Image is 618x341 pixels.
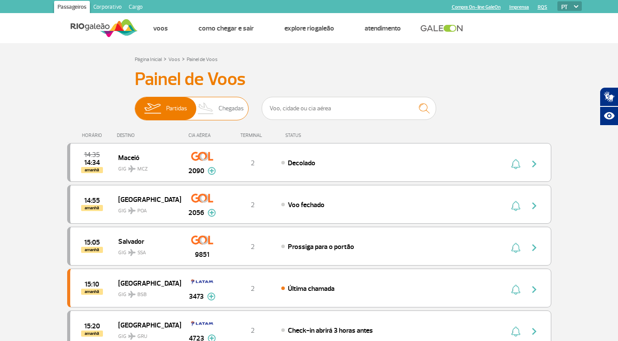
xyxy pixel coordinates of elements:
[85,281,99,287] span: 2025-08-27 15:10:00
[118,319,174,331] span: [GEOGRAPHIC_DATA]
[137,333,147,341] span: GRU
[118,194,174,205] span: [GEOGRAPHIC_DATA]
[511,326,520,337] img: sino-painel-voo.svg
[187,56,218,63] a: Painel de Voos
[365,24,401,33] a: Atendimento
[137,207,147,215] span: POA
[166,97,187,120] span: Partidas
[251,159,255,167] span: 2
[137,291,147,299] span: BSB
[511,242,520,253] img: sino-painel-voo.svg
[193,97,219,120] img: slider-desembarque
[164,54,167,64] a: >
[84,198,100,204] span: 2025-08-27 14:55:00
[118,202,174,215] span: GIG
[511,159,520,169] img: sino-painel-voo.svg
[208,209,216,217] img: mais-info-painel-voo.svg
[262,97,436,120] input: Voo, cidade ou cia aérea
[84,152,100,158] span: 2025-08-27 14:35:00
[90,1,125,15] a: Corporativo
[538,4,547,10] a: RQS
[70,133,117,138] div: HORÁRIO
[251,284,255,293] span: 2
[207,293,215,300] img: mais-info-painel-voo.svg
[81,331,103,337] span: amanhã
[81,289,103,295] span: amanhã
[529,326,539,337] img: seta-direita-painel-voo.svg
[219,97,244,120] span: Chegadas
[153,24,168,33] a: Voos
[81,247,103,253] span: amanhã
[118,160,174,173] span: GIG
[84,239,100,246] span: 2025-08-27 15:05:00
[137,165,148,173] span: MCZ
[81,167,103,173] span: amanhã
[139,97,166,120] img: slider-embarque
[168,56,180,63] a: Voos
[288,201,324,209] span: Voo fechado
[529,284,539,295] img: seta-direita-painel-voo.svg
[529,159,539,169] img: seta-direita-painel-voo.svg
[54,1,90,15] a: Passageiros
[189,291,204,302] span: 3473
[118,244,174,257] span: GIG
[128,165,136,172] img: destiny_airplane.svg
[181,133,224,138] div: CIA AÉREA
[128,249,136,256] img: destiny_airplane.svg
[288,326,373,335] span: Check-in abrirá 3 horas antes
[600,106,618,126] button: Abrir recursos assistivos.
[118,152,174,163] span: Maceió
[195,249,209,260] span: 9851
[511,284,520,295] img: sino-painel-voo.svg
[288,242,354,251] span: Prossiga para o portão
[600,87,618,106] button: Abrir tradutor de língua de sinais.
[288,159,315,167] span: Decolado
[118,286,174,299] span: GIG
[118,328,174,341] span: GIG
[125,1,146,15] a: Cargo
[84,323,100,329] span: 2025-08-27 15:20:00
[188,166,204,176] span: 2090
[118,277,174,289] span: [GEOGRAPHIC_DATA]
[529,201,539,211] img: seta-direita-painel-voo.svg
[128,291,136,298] img: destiny_airplane.svg
[224,133,281,138] div: TERMINAL
[251,326,255,335] span: 2
[118,235,174,247] span: Salvador
[251,201,255,209] span: 2
[281,133,352,138] div: STATUS
[529,242,539,253] img: seta-direita-painel-voo.svg
[135,68,484,90] h3: Painel de Voos
[284,24,334,33] a: Explore RIOgaleão
[511,201,520,211] img: sino-painel-voo.svg
[81,205,103,211] span: amanhã
[188,208,204,218] span: 2056
[208,167,216,175] img: mais-info-painel-voo.svg
[128,333,136,340] img: destiny_airplane.svg
[135,56,162,63] a: Página Inicial
[117,133,181,138] div: DESTINO
[509,4,529,10] a: Imprensa
[251,242,255,251] span: 2
[452,4,501,10] a: Compra On-line GaleOn
[137,249,146,257] span: SSA
[288,284,335,293] span: Última chamada
[198,24,254,33] a: Como chegar e sair
[84,160,100,166] span: 2025-08-27 14:34:30
[128,207,136,214] img: destiny_airplane.svg
[182,54,185,64] a: >
[600,87,618,126] div: Plugin de acessibilidade da Hand Talk.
